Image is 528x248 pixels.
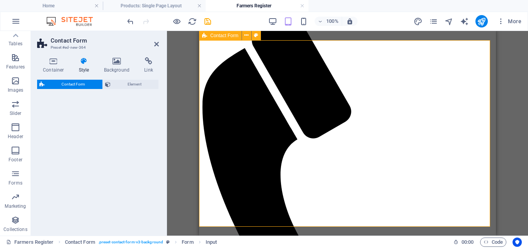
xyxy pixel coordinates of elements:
[460,17,469,26] button: text_generator
[429,17,438,26] button: pages
[6,238,54,247] a: Click to cancel selection. Double-click to open Pages
[51,44,143,51] h3: Preset #ed-new-364
[8,133,23,140] p: Header
[494,15,525,27] button: More
[9,157,22,163] p: Footer
[44,17,102,26] img: Editor Logo
[37,80,102,89] button: Contact Form
[480,238,506,247] button: Code
[103,80,159,89] button: Element
[98,57,139,74] h4: Background
[203,17,212,26] i: Save (Ctrl+S)
[126,17,135,26] i: Undo: Add element (Ctrl+Z)
[9,180,22,186] p: Forms
[477,17,486,26] i: Publish
[73,57,98,74] h4: Style
[429,17,438,26] i: Pages (Ctrl+Alt+S)
[326,17,339,26] h6: 100%
[47,80,100,89] span: Contact Form
[188,17,197,26] i: Reload page
[98,238,163,247] span: . preset-contact-form-v3-background
[9,41,22,47] p: Tables
[445,17,454,26] button: navigator
[187,17,197,26] button: reload
[210,33,238,38] span: Contact Form
[65,238,217,247] nav: breadcrumb
[414,17,423,26] button: design
[3,226,27,233] p: Collections
[51,37,159,44] h2: Contact Form
[166,240,170,244] i: This element is a customizable preset
[103,2,206,10] h4: Products: Single Page Layout
[126,17,135,26] button: undo
[513,238,522,247] button: Usercentrics
[467,239,468,245] span: :
[138,57,159,74] h4: Link
[453,238,474,247] h6: Session time
[346,18,353,25] i: On resize automatically adjust zoom level to fit chosen device.
[206,2,308,10] h4: Farmers Register
[65,238,95,247] span: Contact Form
[315,17,342,26] button: 100%
[484,238,503,247] span: Code
[445,17,453,26] i: Navigator
[414,17,422,26] i: Design (Ctrl+Alt+Y)
[206,238,217,247] span: Click to select. Double-click to edit
[37,57,73,74] h4: Container
[182,238,193,247] span: Click to select. Double-click to edit
[5,203,26,209] p: Marketing
[8,87,24,93] p: Images
[460,17,469,26] i: AI Writer
[10,110,22,116] p: Slider
[462,238,473,247] span: 00 00
[497,17,521,25] span: More
[113,80,157,89] span: Element
[475,15,488,27] button: publish
[203,17,212,26] button: save
[6,64,25,70] p: Features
